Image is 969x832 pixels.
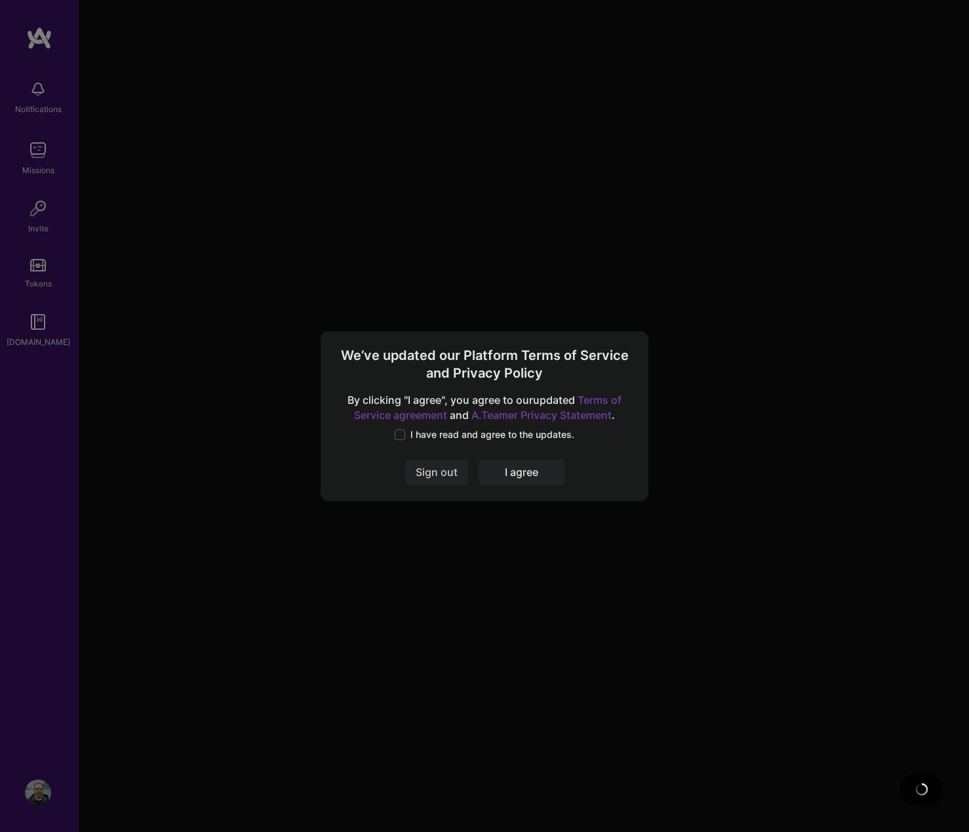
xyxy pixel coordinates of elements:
a: Terms of Service agreement [354,394,622,422]
img: loading [915,782,929,797]
button: Sign out [405,459,468,485]
span: By clicking "I agree", you agree to our updated and . [336,393,633,424]
a: A.Teamer Privacy Statement [471,408,612,422]
span: I have read and agree to the updates. [410,428,574,441]
button: I agree [479,459,564,485]
h3: We’ve updated our Platform Terms of Service and Privacy Policy [336,347,633,383]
